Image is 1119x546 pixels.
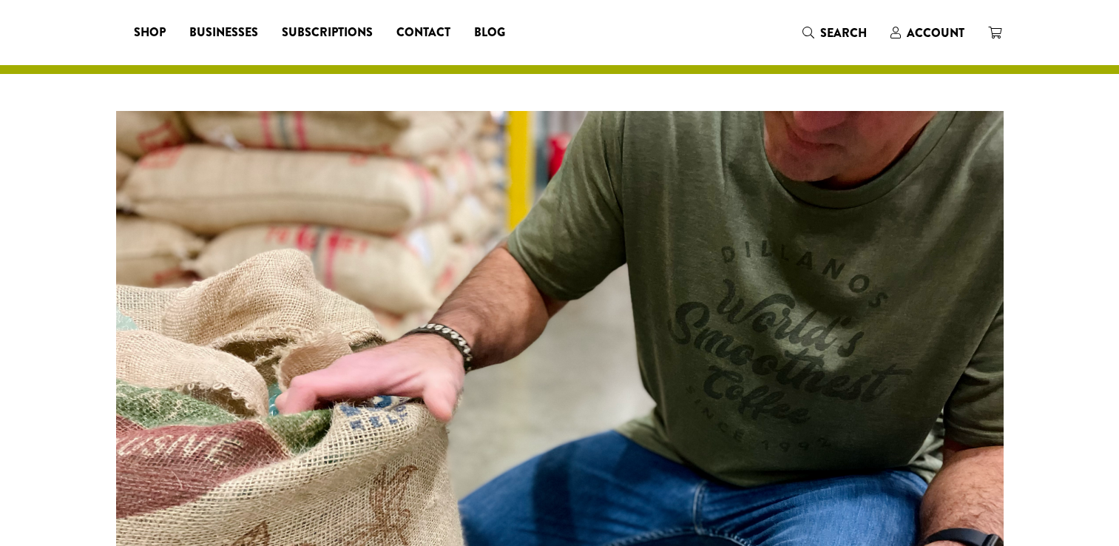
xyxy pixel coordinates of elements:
span: Businesses [189,24,258,42]
span: Account [907,24,964,41]
span: Shop [134,24,166,42]
span: Subscriptions [282,24,373,42]
span: Blog [474,24,505,42]
a: Contact [385,21,462,44]
a: Subscriptions [270,21,385,44]
a: Blog [462,21,517,44]
span: Search [820,24,867,41]
a: Account [879,21,976,45]
a: Shop [122,21,178,44]
a: Search [791,21,879,45]
a: Businesses [178,21,270,44]
span: Contact [396,24,450,42]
